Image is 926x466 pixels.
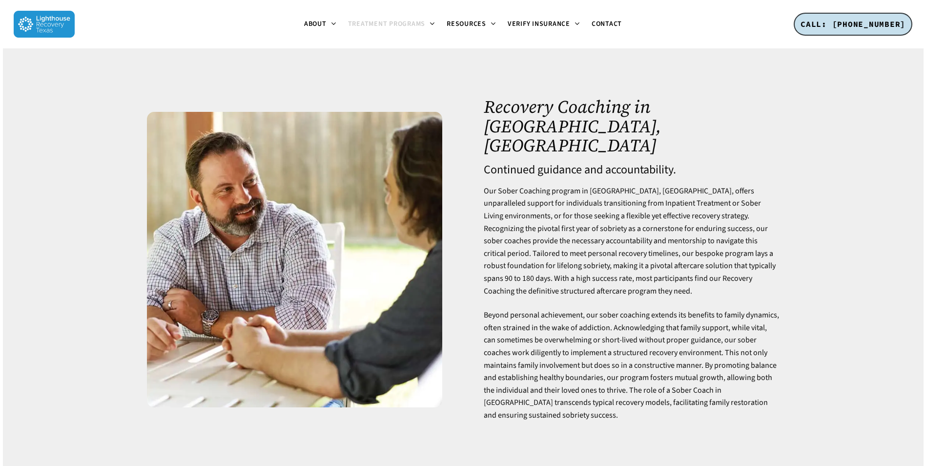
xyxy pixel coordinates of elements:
span: Treatment Programs [348,19,426,29]
a: Contact [586,21,628,28]
h4: Continued guidance and accountability. [484,164,779,176]
img: Lighthouse Recovery Texas [14,11,75,38]
a: Treatment Programs [342,21,441,28]
a: CALL: [PHONE_NUMBER] [794,13,912,36]
a: Resources [441,21,502,28]
p: Beyond personal achievement, our sober coaching extends its benefits to family dynamics, often st... [484,309,779,422]
p: Our Sober Coaching program in [GEOGRAPHIC_DATA], [GEOGRAPHIC_DATA], offers unparalleled support f... [484,185,779,309]
a: About [298,21,342,28]
span: Verify Insurance [508,19,570,29]
span: Resources [447,19,486,29]
h1: Recovery Coaching in [GEOGRAPHIC_DATA], [GEOGRAPHIC_DATA] [484,97,779,155]
span: About [304,19,327,29]
span: CALL: [PHONE_NUMBER] [801,19,905,29]
a: Verify Insurance [502,21,586,28]
span: Contact [592,19,622,29]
